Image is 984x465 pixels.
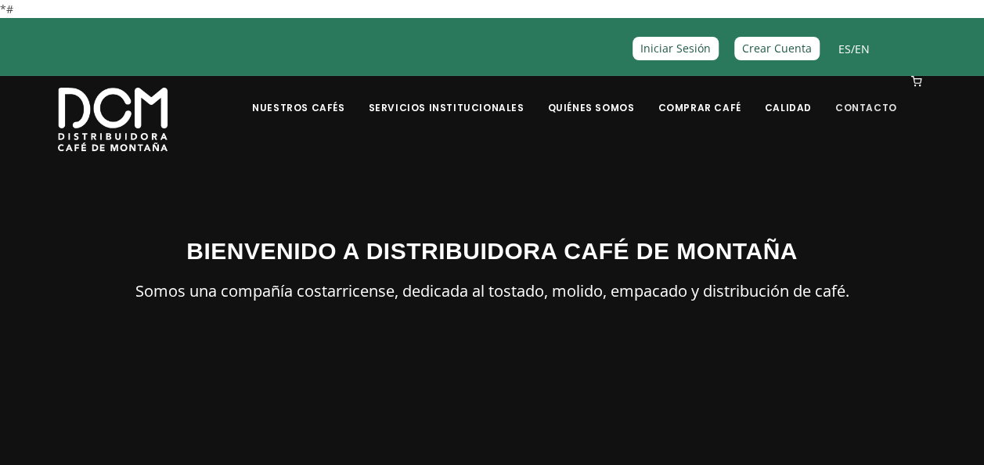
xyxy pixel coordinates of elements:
a: Servicios Institucionales [359,77,533,114]
a: Comprar Café [648,77,750,114]
a: Contacto [826,77,907,114]
span: / [838,40,870,58]
a: Quiénes Somos [538,77,643,114]
a: Nuestros Cafés [243,77,354,114]
a: Crear Cuenta [734,37,820,59]
a: ES [838,41,851,56]
h3: BIENVENIDO A DISTRIBUIDORA CAFÉ DE MONTAÑA [58,233,927,269]
p: Somos una compañía costarricense, dedicada al tostado, molido, empacado y distribución de café. [58,278,927,305]
a: Calidad [755,77,820,114]
a: Iniciar Sesión [633,37,719,59]
a: EN [855,41,870,56]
